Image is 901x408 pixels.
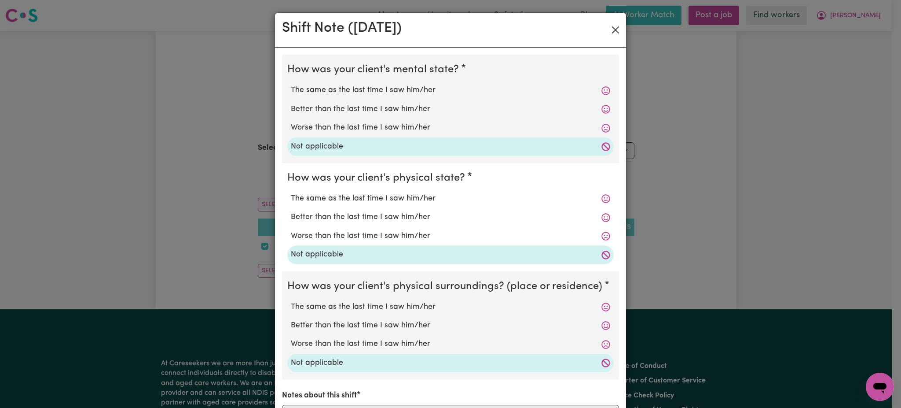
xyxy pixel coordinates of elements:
[291,193,610,204] label: The same as the last time I saw him/her
[291,230,610,242] label: Worse than the last time I saw him/her
[291,249,610,260] label: Not applicable
[287,278,606,294] legend: How was your client's physical surroundings? (place or residence)
[291,122,610,134] label: Worse than the last time I saw him/her
[291,85,610,96] label: The same as the last time I saw him/her
[287,62,462,78] legend: How was your client's mental state?
[866,373,894,401] iframe: Button to launch messaging window
[287,170,469,186] legend: How was your client's physical state?
[291,301,610,313] label: The same as the last time I saw him/her
[282,390,357,401] label: Notes about this shift
[291,211,610,223] label: Better than the last time I saw him/her
[291,320,610,331] label: Better than the last time I saw him/her
[291,141,610,152] label: Not applicable
[291,357,610,369] label: Not applicable
[608,23,623,37] button: Close
[291,104,610,115] label: Better than the last time I saw him/her
[282,20,402,37] h2: Shift Note ( [DATE] )
[291,338,610,350] label: Worse than the last time I saw him/her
